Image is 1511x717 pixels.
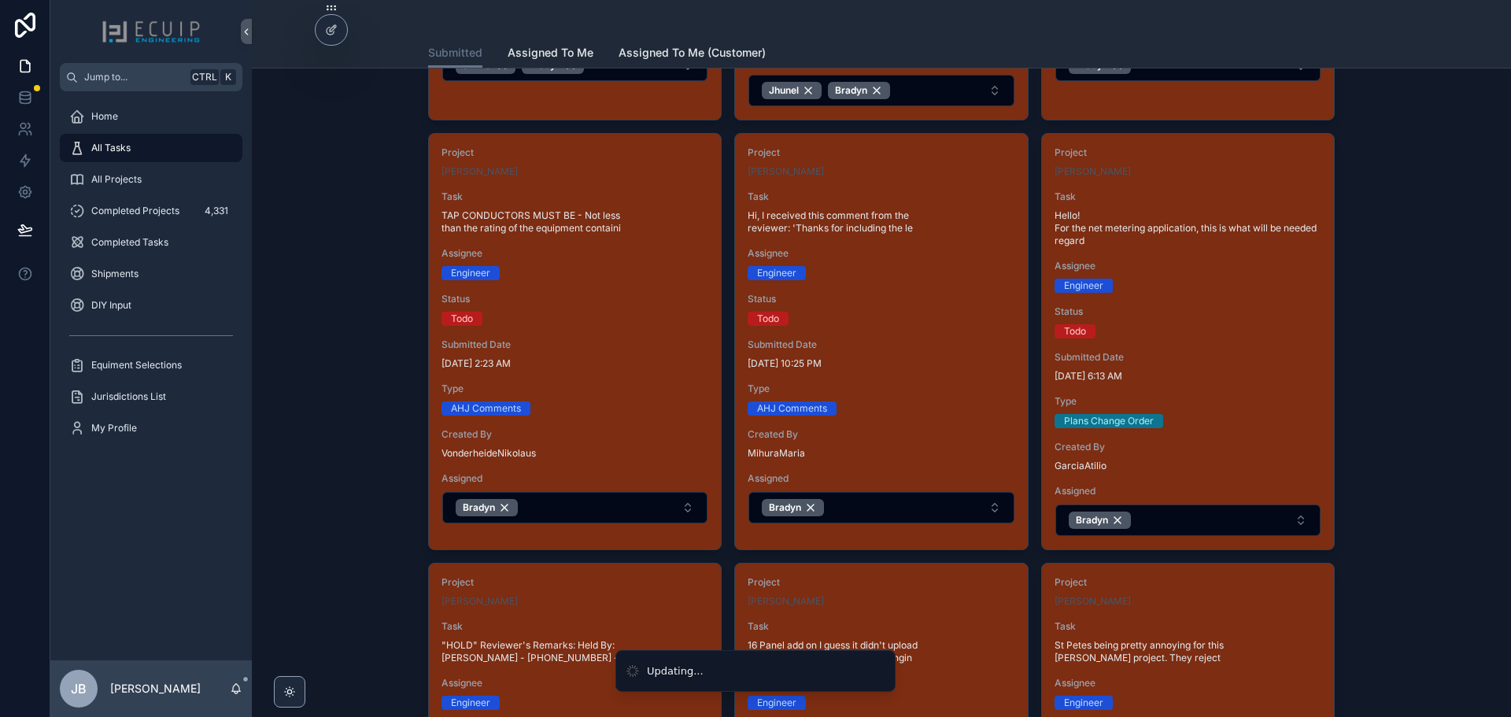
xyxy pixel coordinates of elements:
[748,383,1014,395] span: Type
[441,472,708,485] span: Assigned
[441,247,708,260] span: Assignee
[60,260,242,288] a: Shipments
[71,679,87,698] span: JB
[1055,146,1321,159] span: Project
[1055,639,1321,664] span: St Petes being pretty annoying for this [PERSON_NAME] project. They reject
[748,492,1014,523] button: Select Button
[748,209,1014,235] span: Hi, I received this comment from the reviewer: 'Thanks for including the le
[441,165,518,178] a: [PERSON_NAME]
[91,142,131,154] span: All Tasks
[60,165,242,194] a: All Projects
[769,84,799,97] span: Jhunel
[428,133,722,550] a: Project[PERSON_NAME]TaskTAP CONDUCTORS MUST BE - Not less than the rating of the equipment contai...
[748,472,1014,485] span: Assigned
[1064,414,1154,428] div: Plans Change Order
[762,499,824,516] button: Unselect 7
[748,338,1014,351] span: Submitted Date
[441,677,708,689] span: Assignee
[1055,305,1321,318] span: Status
[91,110,118,123] span: Home
[748,428,1014,441] span: Created By
[60,291,242,320] a: DIY Input
[1076,514,1108,527] span: Bradyn
[84,71,184,83] span: Jump to...
[1055,620,1321,633] span: Task
[190,69,219,85] span: Ctrl
[1064,279,1103,293] div: Engineer
[451,266,490,280] div: Engineer
[91,173,142,186] span: All Projects
[441,190,708,203] span: Task
[441,357,708,370] span: [DATE] 2:23 AM
[757,696,796,710] div: Engineer
[441,428,708,441] span: Created By
[508,45,593,61] span: Assigned To Me
[441,576,708,589] span: Project
[1055,576,1321,589] span: Project
[441,639,708,664] span: "HOLD" Reviewer's Remarks: Held By: [PERSON_NAME] - [PHONE_NUMBER] - PKNAPIK@
[748,75,1014,106] button: Select Button
[1064,696,1103,710] div: Engineer
[50,91,252,463] div: scrollable content
[748,165,824,178] a: [PERSON_NAME]
[828,82,890,99] button: Unselect 7
[200,201,233,220] div: 4,331
[91,390,166,403] span: Jurisdictions List
[1041,133,1335,550] a: Project[PERSON_NAME]TaskHello! For the net metering application, this is what will be needed rega...
[91,268,139,280] span: Shipments
[748,620,1014,633] span: Task
[1055,370,1321,383] span: [DATE] 6:13 AM
[451,696,490,710] div: Engineer
[441,209,708,235] span: TAP CONDUCTORS MUST BE - Not less than the rating of the equipment containi
[757,312,779,326] div: Todo
[734,133,1028,550] a: Project[PERSON_NAME]TaskHi, I received this comment from the reviewer: 'Thanks for including the ...
[441,595,518,608] a: [PERSON_NAME]
[91,422,137,434] span: My Profile
[1069,512,1131,529] button: Unselect 7
[91,205,179,217] span: Completed Projects
[1055,165,1131,178] span: [PERSON_NAME]
[619,45,766,61] span: Assigned To Me (Customer)
[1055,209,1321,247] span: Hello! For the net metering application, this is what will be needed regard
[60,197,242,225] a: Completed Projects4,331
[1055,351,1321,364] span: Submitted Date
[1055,595,1131,608] span: [PERSON_NAME]
[757,266,796,280] div: Engineer
[441,383,708,395] span: Type
[748,357,1014,370] span: [DATE] 10:25 PM
[1055,485,1321,497] span: Assigned
[619,39,766,70] a: Assigned To Me (Customer)
[835,84,867,97] span: Bradyn
[508,39,593,70] a: Assigned To Me
[748,293,1014,305] span: Status
[91,299,131,312] span: DIY Input
[102,19,201,44] img: App logo
[60,63,242,91] button: Jump to...CtrlK
[60,414,242,442] a: My Profile
[60,134,242,162] a: All Tasks
[1055,504,1321,536] button: Select Button
[769,501,801,514] span: Bradyn
[456,499,518,516] button: Unselect 7
[748,146,1014,159] span: Project
[60,351,242,379] a: Equiment Selections
[1055,190,1321,203] span: Task
[441,620,708,633] span: Task
[428,39,482,68] a: Submitted
[451,401,521,416] div: AHJ Comments
[110,681,201,697] p: [PERSON_NAME]
[1055,395,1321,408] span: Type
[647,663,704,679] div: Updating...
[442,492,707,523] button: Select Button
[1055,260,1321,272] span: Assignee
[91,236,168,249] span: Completed Tasks
[428,45,482,61] span: Submitted
[441,447,708,460] span: VonderheideNikolaus
[60,228,242,257] a: Completed Tasks
[762,82,822,99] button: Unselect 951
[441,338,708,351] span: Submitted Date
[748,595,824,608] a: [PERSON_NAME]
